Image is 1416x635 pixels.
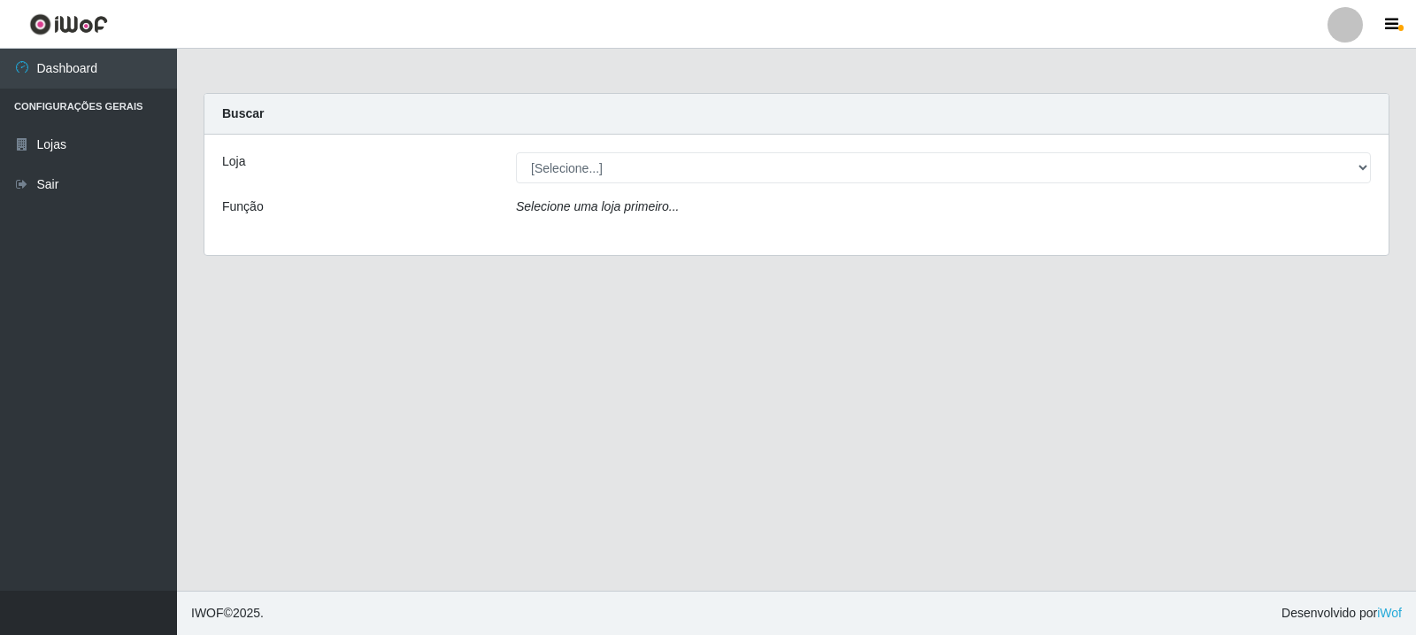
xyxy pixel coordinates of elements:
[191,604,264,623] span: © 2025 .
[222,152,245,171] label: Loja
[29,13,108,35] img: CoreUI Logo
[222,106,264,120] strong: Buscar
[516,199,679,213] i: Selecione uma loja primeiro...
[191,606,224,620] span: IWOF
[1281,604,1402,623] span: Desenvolvido por
[1377,606,1402,620] a: iWof
[222,197,264,216] label: Função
